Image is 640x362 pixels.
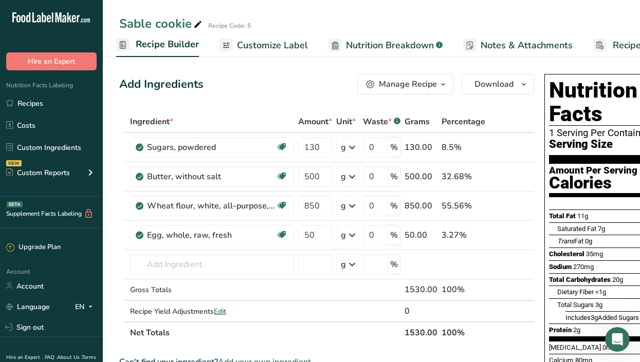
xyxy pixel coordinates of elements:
div: 8.5% [442,141,485,154]
div: Butter, without salt [147,170,276,183]
a: FAQ . [45,354,57,361]
span: Notes & Attachments [481,39,573,52]
a: Recipe Builder [116,33,199,58]
iframe: Intercom live chat [605,327,630,352]
div: Recipe Code: 5 [208,21,251,30]
div: 1530.00 [405,283,437,296]
div: EN [75,300,97,313]
span: 20g [612,276,623,283]
th: Net Totals [128,321,403,343]
span: Recipe Builder [136,37,199,51]
div: 55.56% [442,200,485,212]
span: Customize Label [237,39,308,52]
div: 130.00 [405,141,437,154]
span: Protein [549,326,572,334]
span: <1g [595,288,606,296]
div: Manage Recipe [379,78,437,90]
div: Recipe Yield Adjustments [130,306,294,317]
div: 0 [405,305,437,317]
div: g [341,141,346,154]
div: Gross Totals [130,284,294,295]
span: [MEDICAL_DATA] [549,344,601,351]
div: Calories [549,176,637,190]
span: 3g [591,314,598,321]
div: g [341,200,346,212]
div: g [341,258,346,271]
a: Hire an Expert . [6,354,43,361]
div: 850.00 [405,200,437,212]
span: Percentage [442,116,485,128]
span: Includes Added Sugars [565,314,639,321]
a: Notes & Attachments [463,34,573,57]
span: 3g [595,301,602,309]
span: Fat [557,237,583,245]
div: 32.68% [442,170,485,183]
span: Sodium [549,263,572,271]
span: Saturated Fat [557,225,596,233]
div: 500.00 [405,170,437,183]
th: 100% [440,321,487,343]
div: BETA [7,201,23,207]
span: Dietary Fiber [557,288,594,296]
div: Sugars, powdered [147,141,276,154]
span: Grams [405,116,430,128]
span: 270mg [573,263,594,271]
div: 50.00 [405,229,437,241]
div: Custom Reports [6,167,70,178]
span: 7g [598,225,605,233]
span: 11g [577,212,588,220]
a: Language [6,298,50,316]
span: Edit [214,307,226,316]
span: Cholesterol [549,250,584,258]
div: Waste [363,116,400,128]
span: Ingredient [130,116,173,128]
a: Nutrition Breakdown [328,34,443,57]
span: Download [474,78,514,90]
button: Download [462,74,534,94]
div: Egg, whole, raw, fresh [147,229,276,241]
div: Upgrade Plan [6,242,61,253]
span: Amount [298,116,332,128]
span: Serving Size [549,138,613,151]
div: Amount Per Serving [549,166,637,176]
div: g [341,229,346,241]
i: Trans [557,237,574,245]
div: g [341,170,346,183]
span: 35mg [586,250,603,258]
a: About Us . [57,354,82,361]
span: Total Sugars [557,301,594,309]
div: Sable cookie [119,14,204,33]
div: Add Ingredients [119,76,204,93]
input: Add Ingredient [130,254,294,275]
a: Customize Label [220,34,308,57]
span: 0mcg [602,344,619,351]
span: Total Fat [549,212,576,220]
button: Manage Recipe [357,74,453,94]
div: Wheat flour, white, all-purpose, self-rising, enriched [147,200,276,212]
span: Nutrition Breakdown [346,39,434,52]
span: 2g [573,326,580,334]
span: Total Carbohydrates [549,276,611,283]
div: 100% [442,283,485,296]
div: 3.27% [442,229,485,241]
span: Unit [336,116,356,128]
span: 0g [585,237,592,245]
button: Hire an Expert [6,52,97,70]
th: 1530.00 [403,321,440,343]
div: NEW [6,160,22,166]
